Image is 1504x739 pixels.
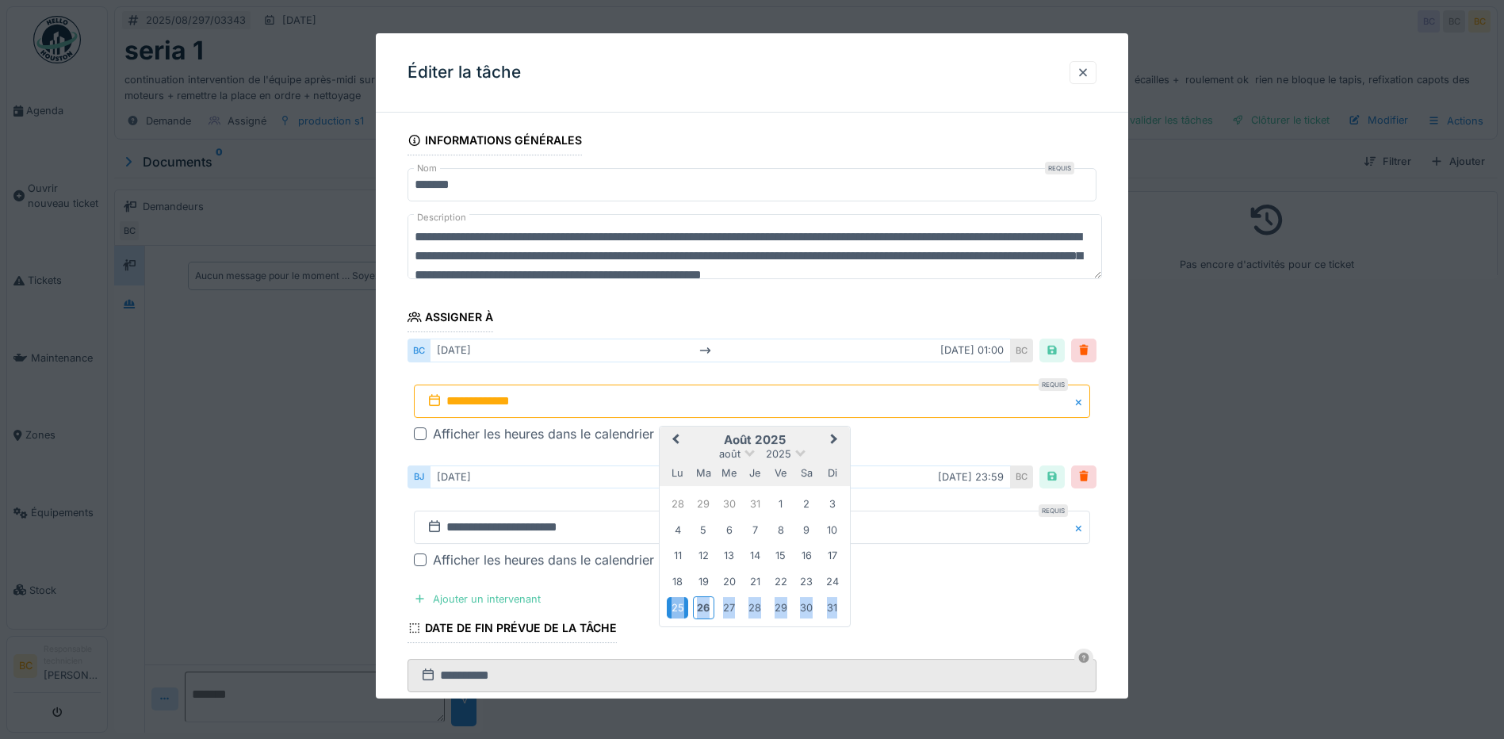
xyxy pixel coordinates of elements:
div: Choose dimanche 17 août 2025 [821,545,843,566]
div: Choose mardi 19 août 2025 [693,571,714,592]
div: Choose dimanche 10 août 2025 [821,519,843,541]
div: mardi [693,462,714,484]
div: Choose mardi 12 août 2025 [693,545,714,566]
div: Choose samedi 9 août 2025 [796,519,817,541]
div: Requis [1045,162,1074,174]
div: BC [1011,339,1033,362]
div: [DATE] [DATE] 01:00 [430,339,1011,362]
div: Requis [1039,378,1068,391]
div: Choose jeudi 31 juillet 2025 [744,493,766,515]
div: Choose mardi 29 juillet 2025 [693,493,714,515]
div: Choose mercredi 30 juillet 2025 [718,493,740,515]
button: Next Month [823,428,848,454]
div: jeudi [744,462,766,484]
label: Description [414,208,469,228]
div: Choose samedi 16 août 2025 [796,545,817,566]
div: Choose dimanche 3 août 2025 [821,493,843,515]
div: Choose samedi 2 août 2025 [796,493,817,515]
div: Choose lundi 25 août 2025 [667,597,688,618]
div: Month août, 2025 [665,492,845,622]
span: 2025 [766,448,791,460]
div: Choose vendredi 8 août 2025 [770,519,791,541]
div: Afficher les heures dans le calendrier [433,550,654,569]
div: Choose samedi 23 août 2025 [796,571,817,592]
div: Informations générales [408,128,582,155]
div: dimanche [821,462,843,484]
button: Close [1073,385,1090,418]
div: Afficher les heures dans le calendrier [433,424,654,443]
span: août [719,448,741,460]
div: BC [408,339,430,362]
div: vendredi [770,462,791,484]
div: Choose mardi 5 août 2025 [693,519,714,541]
div: Choose mardi 26 août 2025 [693,596,714,619]
div: Requis [1039,504,1068,517]
button: Previous Month [661,428,687,454]
div: Ajouter un intervenant [408,588,547,610]
h3: Éditer la tâche [408,63,521,82]
div: Choose vendredi 29 août 2025 [770,597,791,618]
button: Close [1073,511,1090,544]
div: mercredi [718,462,740,484]
div: Date de fin prévue de la tâche [408,616,617,643]
div: Choose jeudi 7 août 2025 [744,519,766,541]
div: Choose jeudi 14 août 2025 [744,545,766,566]
div: Assigner à [408,305,493,332]
label: Nom [414,162,440,175]
div: Choose vendredi 1 août 2025 [770,493,791,515]
div: Choose vendredi 15 août 2025 [770,545,791,566]
div: [DATE] [DATE] 23:59 [430,465,1011,488]
div: Choose lundi 18 août 2025 [667,571,688,592]
h2: août 2025 [660,433,850,447]
div: Choose dimanche 24 août 2025 [821,571,843,592]
div: Choose jeudi 28 août 2025 [744,597,766,618]
div: Choose mercredi 20 août 2025 [718,571,740,592]
div: BC [1011,465,1033,488]
div: Choose lundi 4 août 2025 [667,519,688,541]
div: Choose samedi 30 août 2025 [796,597,817,618]
div: Choose mercredi 13 août 2025 [718,545,740,566]
div: Choose dimanche 31 août 2025 [821,597,843,618]
div: Choose vendredi 22 août 2025 [770,571,791,592]
div: Choose mercredi 6 août 2025 [718,519,740,541]
div: Choose lundi 11 août 2025 [667,545,688,566]
div: lundi [667,462,688,484]
div: Choose jeudi 21 août 2025 [744,571,766,592]
div: BJ [408,465,430,488]
div: samedi [796,462,817,484]
div: Choose mercredi 27 août 2025 [718,597,740,618]
div: Choose lundi 28 juillet 2025 [667,493,688,515]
